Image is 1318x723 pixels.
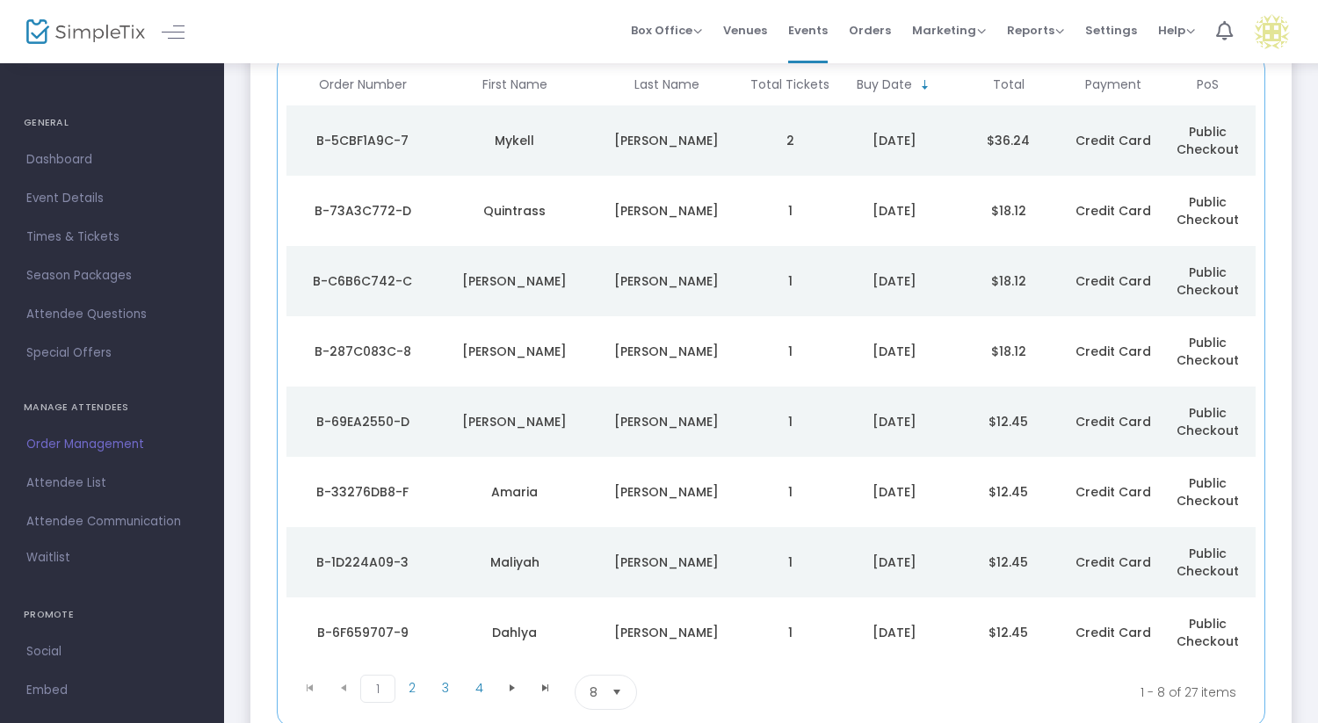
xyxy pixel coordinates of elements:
div: Mykell [443,132,586,149]
div: Damitri [443,343,586,360]
span: Go to the next page [505,681,519,695]
div: Garcia [595,553,738,571]
span: Credit Card [1075,413,1151,430]
span: Page 4 [462,675,496,701]
span: Times & Tickets [26,226,198,249]
span: First Name [482,77,547,92]
div: B-C6B6C742-C [291,272,434,290]
div: Data table [286,64,1256,668]
td: $18.12 [952,316,1066,387]
span: Order Management [26,433,198,456]
div: James [443,272,586,290]
span: Sortable [918,78,932,92]
td: $12.45 [952,457,1066,527]
span: Public Checkout [1177,404,1239,439]
span: Credit Card [1075,272,1151,290]
div: 9/12/2025 [842,483,947,501]
div: Diaz [595,483,738,501]
span: Waitlist [26,549,70,567]
span: Embed [26,679,198,702]
span: Marketing [912,22,986,39]
div: Phillips [595,624,738,641]
kendo-pager-info: 1 - 8 of 27 items [811,675,1236,710]
div: B-6F659707-9 [291,624,434,641]
div: Amaria [443,483,586,501]
div: Lucas [595,132,738,149]
div: Dahlya [443,624,586,641]
span: Go to the last page [529,675,562,701]
span: Venues [723,8,767,53]
div: Parris [595,343,738,360]
td: $12.45 [952,597,1066,668]
span: Box Office [631,22,702,39]
div: B-73A3C772-D [291,202,434,220]
span: Last Name [634,77,699,92]
span: Season Packages [26,264,198,287]
div: B-5CBF1A9C-7 [291,132,434,149]
td: 1 [742,387,837,457]
div: B-287C083C-8 [291,343,434,360]
td: 1 [742,316,837,387]
span: Attendee Questions [26,303,198,326]
span: Orders [849,8,891,53]
span: Settings [1085,8,1137,53]
span: Credit Card [1075,483,1151,501]
div: Maliyah [443,553,586,571]
div: B-1D224A09-3 [291,553,434,571]
span: 8 [590,683,597,701]
button: Select [605,676,629,709]
td: 1 [742,457,837,527]
span: Public Checkout [1177,334,1239,369]
div: B-33276DB8-F [291,483,434,501]
span: Reports [1007,22,1064,39]
span: Public Checkout [1177,474,1239,510]
span: Credit Card [1075,202,1151,220]
span: Credit Card [1075,553,1151,571]
span: Dashboard [26,148,198,171]
span: Credit Card [1075,343,1151,360]
div: Thomas [443,413,586,430]
td: $18.12 [952,246,1066,316]
td: 1 [742,246,837,316]
div: Stephens [595,202,738,220]
div: 9/14/2025 [842,202,947,220]
span: Credit Card [1075,132,1151,149]
td: 2 [742,105,837,176]
td: 1 [742,527,837,597]
th: Total Tickets [742,64,837,105]
div: 9/12/2025 [842,553,947,571]
span: Order Number [319,77,407,92]
h4: MANAGE ATTENDEES [24,390,200,425]
td: $18.12 [952,176,1066,246]
span: Public Checkout [1177,123,1239,158]
span: Buy Date [857,77,912,92]
div: 9/13/2025 [842,413,947,430]
h4: PROMOTE [24,597,200,633]
span: PoS [1197,77,1219,92]
span: Total [993,77,1025,92]
td: 1 [742,176,837,246]
span: Page 2 [395,675,429,701]
td: $36.24 [952,105,1066,176]
div: Quintrass [443,202,586,220]
span: Help [1158,22,1195,39]
span: Public Checkout [1177,545,1239,580]
div: Hodo [595,413,738,430]
h4: GENERAL [24,105,200,141]
span: Attendee List [26,472,198,495]
div: 9/13/2025 [842,343,947,360]
span: Go to the last page [539,681,553,695]
span: Special Offers [26,342,198,365]
span: Attendee Communication [26,510,198,533]
span: Payment [1085,77,1141,92]
div: 9/12/2025 [842,624,947,641]
div: Oliver [595,272,738,290]
td: $12.45 [952,527,1066,597]
span: Events [788,8,828,53]
span: Public Checkout [1177,193,1239,228]
div: B-69EA2550-D [291,413,434,430]
span: Event Details [26,187,198,210]
td: $12.45 [952,387,1066,457]
div: 9/14/2025 [842,132,947,149]
td: 1 [742,597,837,668]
